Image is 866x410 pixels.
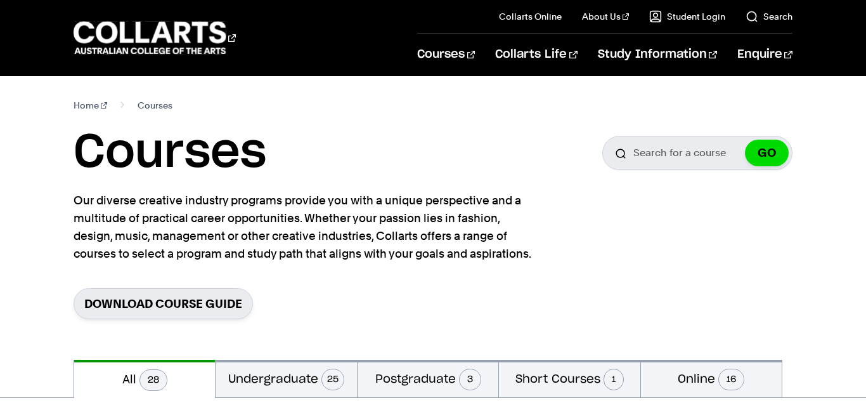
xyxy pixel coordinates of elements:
[417,34,475,76] a: Courses
[745,140,789,166] button: GO
[138,96,172,114] span: Courses
[358,360,498,397] button: Postgraduate3
[139,369,167,391] span: 28
[74,360,215,398] button: All28
[582,10,629,23] a: About Us
[74,288,253,319] a: Download Course Guide
[74,20,236,56] div: Go to homepage
[602,136,792,170] input: Search for a course
[459,369,481,390] span: 3
[649,10,725,23] a: Student Login
[746,10,792,23] a: Search
[499,360,640,397] button: Short Courses1
[74,96,107,114] a: Home
[74,124,266,182] h1: Courses
[604,369,624,390] span: 1
[495,34,577,76] a: Collarts Life
[598,34,717,76] a: Study Information
[321,369,344,390] span: 25
[74,192,536,263] p: Our diverse creative industry programs provide you with a unique perspective and a multitude of p...
[737,34,792,76] a: Enquire
[216,360,356,397] button: Undergraduate25
[718,369,744,390] span: 16
[641,360,782,397] button: Online16
[499,10,562,23] a: Collarts Online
